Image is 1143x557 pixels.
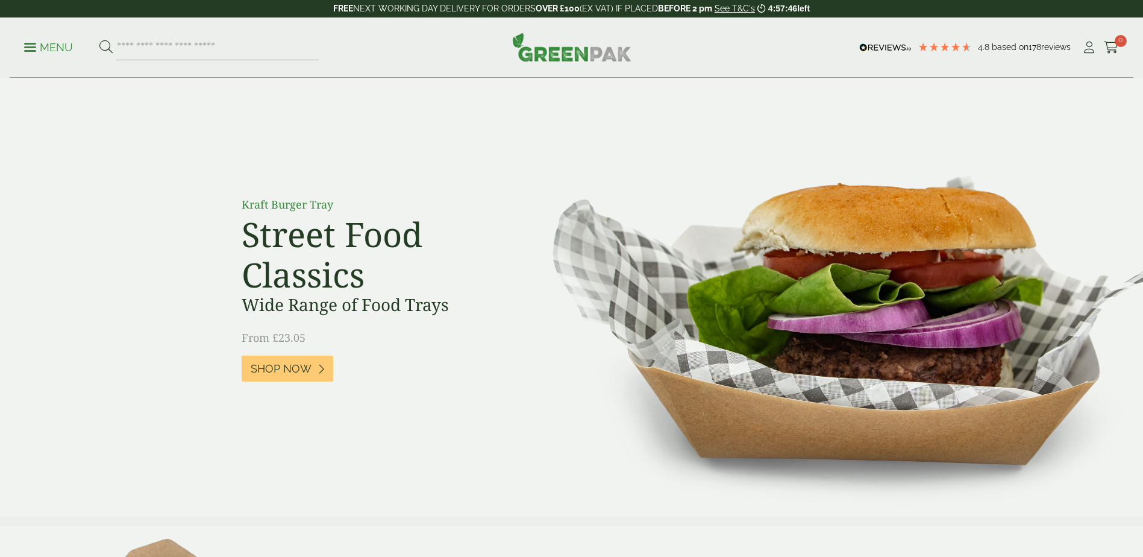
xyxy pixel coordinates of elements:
[992,42,1029,52] span: Based on
[1041,42,1071,52] span: reviews
[251,362,312,376] span: Shop Now
[1029,42,1041,52] span: 178
[1104,42,1119,54] i: Cart
[242,330,305,345] span: From £23.05
[24,40,73,55] p: Menu
[242,295,513,315] h3: Wide Range of Food Trays
[859,43,912,52] img: REVIEWS.io
[242,214,513,295] h2: Street Food Classics
[515,78,1143,517] img: Street Food Classics
[978,42,992,52] span: 4.8
[797,4,810,13] span: left
[242,197,513,213] p: Kraft Burger Tray
[715,4,755,13] a: See T&C's
[1104,39,1119,57] a: 0
[1082,42,1097,54] i: My Account
[242,356,333,382] a: Shop Now
[1115,35,1127,47] span: 0
[24,40,73,52] a: Menu
[536,4,580,13] strong: OVER £100
[658,4,712,13] strong: BEFORE 2 pm
[333,4,353,13] strong: FREE
[512,33,631,61] img: GreenPak Supplies
[768,4,797,13] span: 4:57:46
[918,42,972,52] div: 4.78 Stars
